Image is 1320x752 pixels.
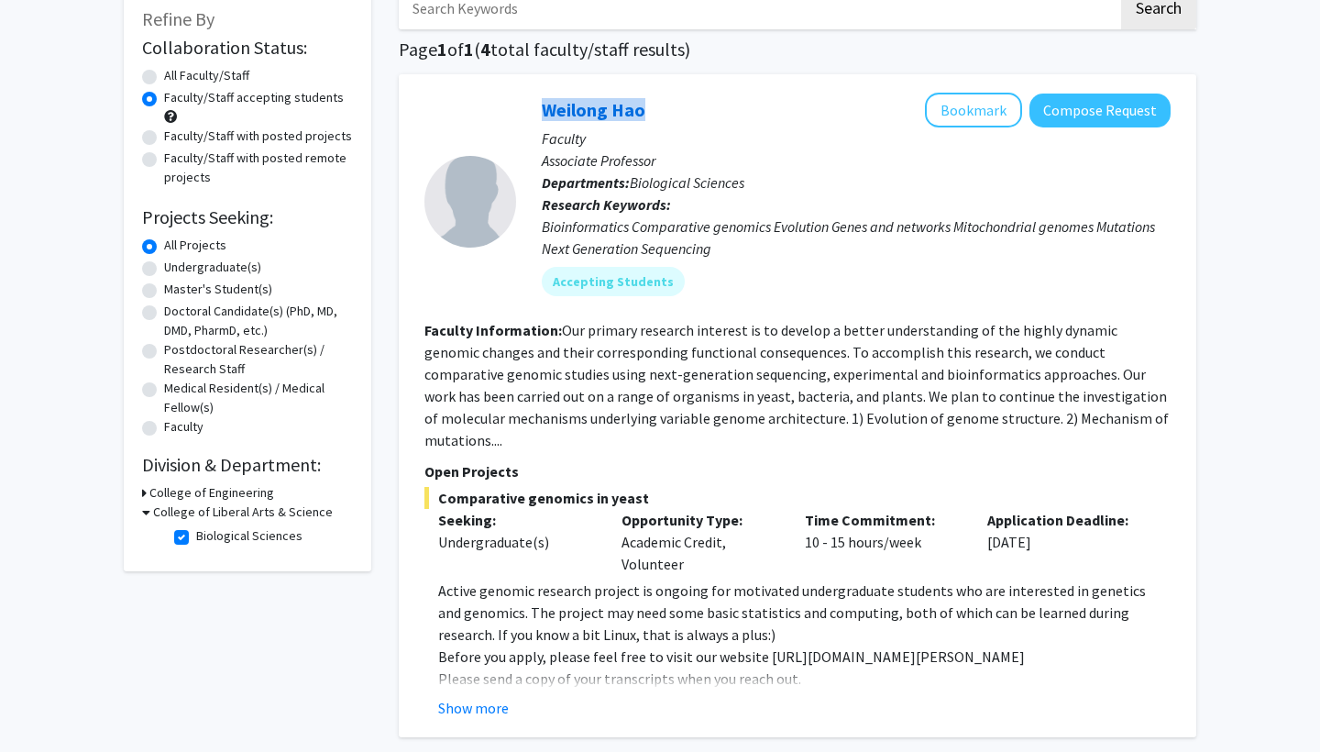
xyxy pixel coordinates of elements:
[164,417,203,437] label: Faculty
[424,321,1169,449] fg-read-more: Our primary research interest is to develop a better understanding of the highly dynamic genomic ...
[1029,94,1171,127] button: Compose Request to Weilong Hao
[14,669,78,738] iframe: Chat
[438,646,1171,668] p: Before you apply, please feel free to visit our website [URL][DOMAIN_NAME][PERSON_NAME]
[164,236,226,255] label: All Projects
[438,531,594,553] div: Undergraduate(s)
[542,173,630,192] b: Departments:
[542,195,671,214] b: Research Keywords:
[464,38,474,61] span: 1
[142,7,214,30] span: Refine By
[424,487,1171,509] span: Comparative genomics in yeast
[480,38,490,61] span: 4
[164,340,353,379] label: Postdoctoral Researcher(s) / Research Staff
[925,93,1022,127] button: Add Weilong Hao to Bookmarks
[542,127,1171,149] p: Faculty
[164,280,272,299] label: Master's Student(s)
[164,302,353,340] label: Doctoral Candidate(s) (PhD, MD, DMD, PharmD, etc.)
[142,37,353,59] h2: Collaboration Status:
[399,39,1196,61] h1: Page of ( total faculty/staff results)
[805,509,961,531] p: Time Commitment:
[438,509,594,531] p: Seeking:
[142,454,353,476] h2: Division & Department:
[164,127,352,146] label: Faculty/Staff with posted projects
[791,509,974,575] div: 10 - 15 hours/week
[438,580,1171,646] p: Active genomic research project is ongoing for motivated undergraduate students who are intereste...
[630,173,744,192] span: Biological Sciences
[164,149,353,187] label: Faculty/Staff with posted remote projects
[437,38,447,61] span: 1
[424,321,562,339] b: Faculty Information:
[153,503,333,522] h3: College of Liberal Arts & Science
[621,509,777,531] p: Opportunity Type:
[164,88,344,107] label: Faculty/Staff accepting students
[164,258,261,277] label: Undergraduate(s)
[608,509,791,575] div: Academic Credit, Volunteer
[438,668,1171,690] p: Please send a copy of your transcripts when you reach out.
[438,697,509,719] button: Show more
[142,206,353,228] h2: Projects Seeking:
[973,509,1157,575] div: [DATE]
[196,526,302,546] label: Biological Sciences
[424,460,1171,482] p: Open Projects
[164,379,353,417] label: Medical Resident(s) / Medical Fellow(s)
[542,216,1171,260] div: Bioinformatics Comparative genomics Evolution Genes and networks Mitochondrial genomes Mutations ...
[164,66,249,85] label: All Faculty/Staff
[542,98,645,121] a: Weilong Hao
[987,509,1143,531] p: Application Deadline:
[542,149,1171,171] p: Associate Professor
[149,483,274,503] h3: College of Engineering
[542,267,685,296] mat-chip: Accepting Students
